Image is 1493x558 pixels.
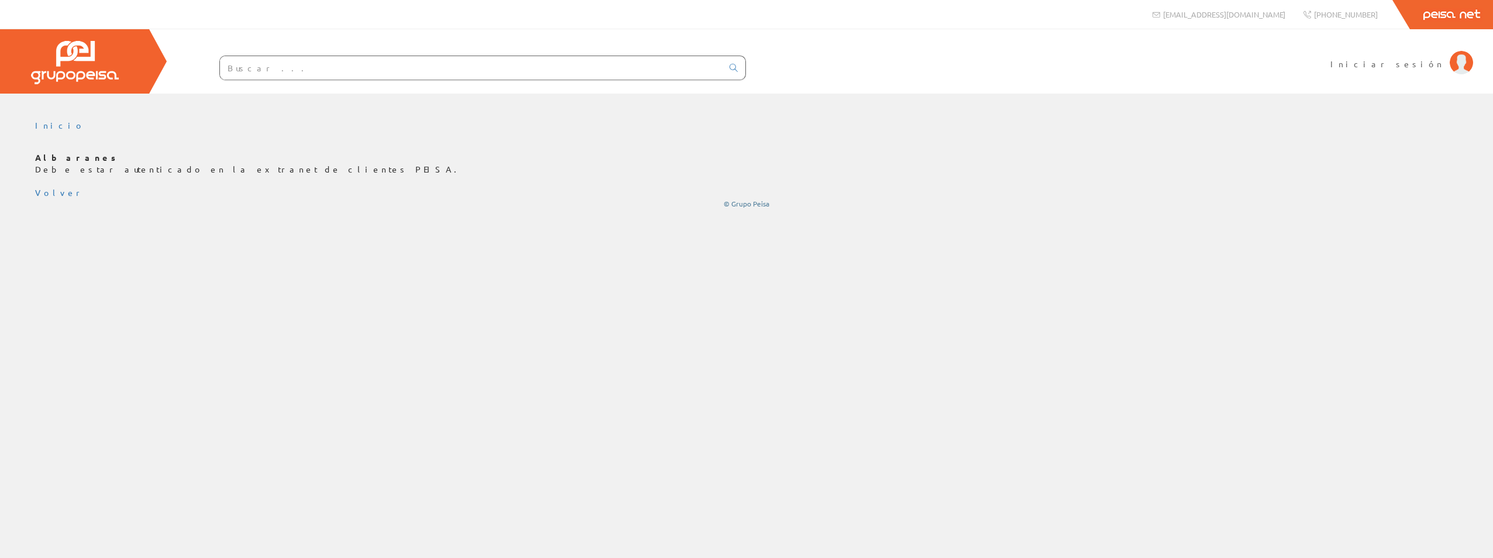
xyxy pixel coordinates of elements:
input: Buscar ... [220,56,723,80]
div: © Grupo Peisa [35,199,1458,209]
a: Iniciar sesión [1330,49,1473,60]
span: [EMAIL_ADDRESS][DOMAIN_NAME] [1163,9,1285,19]
span: [PHONE_NUMBER] [1314,9,1378,19]
a: Volver [35,187,84,198]
span: Iniciar sesión [1330,58,1444,70]
p: Debe estar autenticado en la extranet de clientes PEISA. [35,152,1458,175]
a: Inicio [35,120,85,130]
b: Albaranes [35,152,120,163]
img: Grupo Peisa [31,41,119,84]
